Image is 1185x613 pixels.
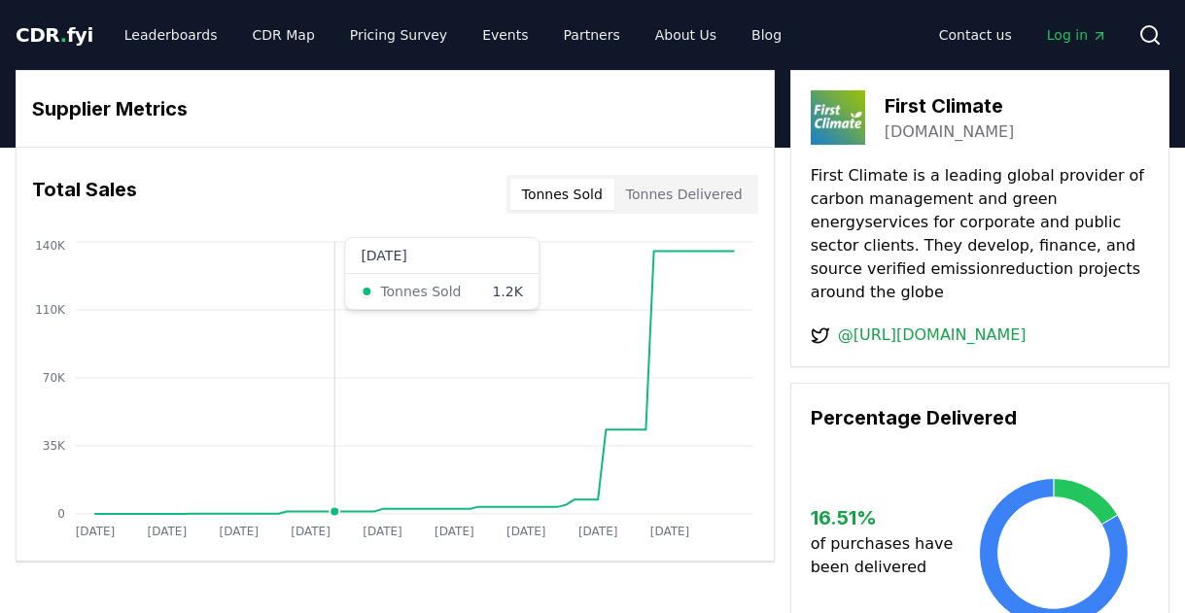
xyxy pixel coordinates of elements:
tspan: [DATE] [506,525,546,538]
img: First Climate-logo [811,90,865,145]
tspan: 70K [43,371,66,385]
a: @[URL][DOMAIN_NAME] [838,324,1027,347]
h3: Total Sales [32,175,137,214]
tspan: [DATE] [650,525,690,538]
p: First Climate is a leading global provider of carbon management and green energyservices for corp... [811,164,1149,304]
nav: Main [109,17,797,52]
button: Tonnes Delivered [614,179,754,210]
tspan: [DATE] [435,525,474,538]
tspan: [DATE] [219,525,259,538]
a: CDR.fyi [16,21,93,49]
a: Pricing Survey [334,17,463,52]
span: . [60,23,67,47]
h3: First Climate [885,91,1015,120]
tspan: [DATE] [363,525,402,538]
tspan: 35K [43,439,66,453]
tspan: [DATE] [291,525,331,538]
a: About Us [640,17,732,52]
a: Log in [1031,17,1123,52]
h3: 16.51 % [811,503,958,532]
nav: Main [924,17,1123,52]
a: [DOMAIN_NAME] [885,120,1015,144]
tspan: 110K [35,303,66,317]
span: Log in [1047,25,1107,45]
tspan: [DATE] [148,525,188,538]
a: CDR Map [237,17,331,52]
a: Leaderboards [109,17,233,52]
a: Partners [548,17,636,52]
h3: Supplier Metrics [32,94,758,123]
a: Contact us [924,17,1028,52]
p: of purchases have been delivered [811,532,958,579]
a: Blog [736,17,797,52]
tspan: [DATE] [578,525,618,538]
h3: Percentage Delivered [811,403,1149,432]
tspan: 0 [57,507,65,521]
tspan: 140K [35,239,66,253]
span: CDR fyi [16,23,93,47]
button: Tonnes Sold [510,179,614,210]
tspan: [DATE] [76,525,116,538]
a: Events [467,17,543,52]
